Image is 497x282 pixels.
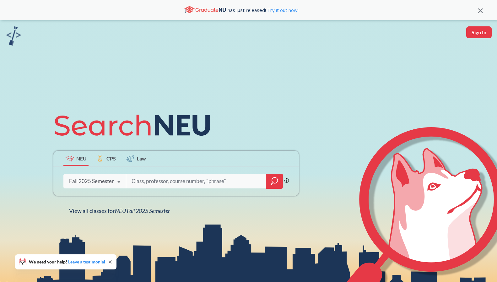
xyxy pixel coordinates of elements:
a: Try it out now! [266,7,299,13]
div: Fall 2025 Semester [69,178,114,185]
svg: magnifying glass [271,177,278,186]
a: Leave a testimonial [68,259,105,264]
span: NEU Fall 2025 Semester [115,207,170,214]
span: NEU [76,155,87,162]
input: Class, professor, course number, "phrase" [131,175,262,188]
img: sandbox logo [6,26,21,46]
button: Sign In [466,26,492,38]
a: sandbox logo [6,26,21,47]
span: CPS [106,155,116,162]
span: View all classes for [69,207,170,214]
span: We need your help! [29,260,105,264]
span: has just released! [228,7,299,14]
div: magnifying glass [266,174,283,189]
span: Law [137,155,146,162]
